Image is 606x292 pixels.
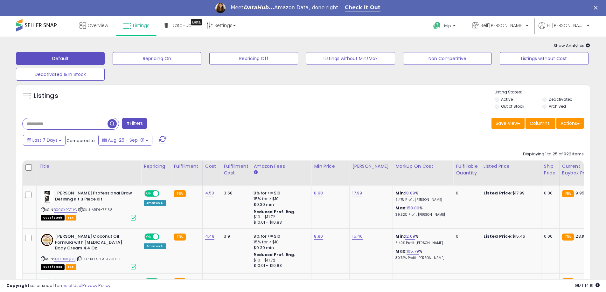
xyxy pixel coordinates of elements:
a: 105.79 [407,248,419,255]
small: FBA [562,190,574,197]
i: DataHub... [243,4,274,10]
small: FBA [174,190,185,197]
div: $17.99 [484,190,536,196]
span: ON [145,279,153,284]
img: Profile image for Georgie [215,3,226,13]
button: Repricing On [113,52,201,65]
a: Bell'[PERSON_NAME] [467,16,533,37]
div: % [395,234,448,245]
span: FBA [66,215,76,221]
small: Amazon Fees. [254,170,257,175]
span: | SKU: ARDL-75138 [78,207,113,212]
a: Hi [PERSON_NAME] [539,22,589,37]
div: 3.68 [224,190,246,196]
a: 158.00 [407,205,419,211]
span: 9.95 [575,190,584,196]
button: Columns [526,118,555,129]
div: 8% for <= $10 [254,278,306,284]
div: $10 - $11.72 [254,258,306,263]
div: 8% for <= $10 [254,190,306,196]
span: Listings [133,22,150,29]
a: 15.90 [405,278,415,284]
h5: Listings [34,92,58,100]
small: FBA [174,234,185,241]
span: Overview [87,22,108,29]
div: 3.9 [224,278,246,284]
button: Filters [122,118,147,129]
a: 4.59 [205,278,214,284]
div: seller snap | | [6,283,110,289]
div: Tooltip anchor [191,19,202,25]
img: 51Fc68FiVoL._SL40_.jpg [41,234,53,246]
b: Min: [395,278,405,284]
a: Terms of Use [54,282,81,289]
a: 8.90 [314,233,323,240]
label: Active [501,97,513,102]
div: ASIN: [41,190,136,220]
div: % [395,190,448,202]
div: [PERSON_NAME] [352,163,390,170]
a: Privacy Policy [82,282,110,289]
button: Listings without Min/Max [306,52,395,65]
p: 30.72% Profit [PERSON_NAME] [395,256,448,260]
span: Compared to: [66,138,96,144]
button: Default [16,52,105,65]
a: 18.89 [405,190,415,196]
div: $15.46 [484,234,536,239]
div: Fulfillable Quantity [456,163,478,176]
a: 17.99 [352,190,362,196]
a: DataHub [160,16,196,35]
b: Listed Price: [484,278,512,284]
div: 0 [456,278,476,284]
span: DataHub [171,22,192,29]
span: FBA [66,264,76,270]
b: Reduced Prof. Rng. [254,252,295,257]
div: % [395,248,448,260]
span: Columns [530,120,550,126]
img: 419T01NxdZL._SL40_.jpg [41,278,53,291]
div: 0 [456,190,476,196]
div: $10.01 - $10.83 [254,220,306,225]
strong: Copyright [6,282,30,289]
small: FBA [174,278,185,285]
div: Repricing [144,163,168,170]
div: $0.30 min [254,202,306,207]
span: Last 7 Days [32,137,58,143]
b: Reduced Prof. Rng. [254,209,295,214]
a: Help [428,17,462,37]
div: 0.00 [544,278,554,284]
a: 19.99 [352,278,362,284]
span: OFF [158,234,169,240]
div: $10.01 - $10.83 [254,263,306,268]
a: Overview [75,16,113,35]
th: The percentage added to the cost of goods (COGS) that forms the calculator for Min & Max prices. [393,160,453,186]
span: Hi [PERSON_NAME] [547,22,585,29]
span: Help [442,23,451,29]
span: 23.18 [575,233,586,239]
span: ON [145,191,153,196]
div: Ship Price [544,163,557,176]
a: 9.19 [314,278,322,284]
label: Deactivated [549,97,573,102]
p: 9.47% Profit [PERSON_NAME] [395,198,448,202]
p: 6.40% Profit [PERSON_NAME] [395,241,448,245]
button: Aug-26 - Sep-01 [98,135,152,146]
div: 15% for > $10 [254,239,306,245]
b: Listed Price: [484,190,512,196]
div: Current Buybox Price [562,163,595,176]
div: $0.30 min [254,245,306,251]
button: Non Competitive [403,52,492,65]
label: Archived [549,104,566,109]
div: 0.00 [544,190,554,196]
span: 13.97 [575,278,585,284]
button: Deactivated & In Stock [16,68,105,81]
a: 15.46 [352,233,363,240]
div: Displaying 1 to 25 of 922 items [523,151,584,157]
div: % [395,278,448,290]
span: All listings that are currently out of stock and unavailable for purchase on Amazon [41,215,65,221]
div: Fulfillment [174,163,199,170]
button: Save View [491,118,525,129]
div: 3.9 [224,234,246,239]
div: Meet Amazon Data, done right. [231,4,340,11]
div: Fulfillment Cost [224,163,248,176]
